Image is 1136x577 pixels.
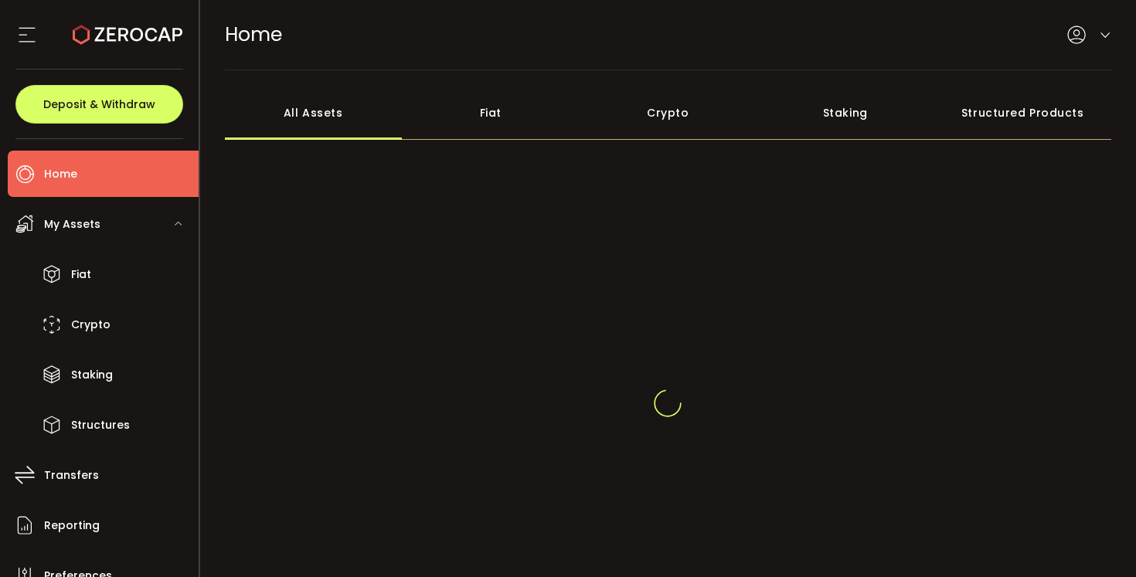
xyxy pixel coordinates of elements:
[225,86,403,140] div: All Assets
[757,86,934,140] div: Staking
[44,213,100,236] span: My Assets
[225,21,282,48] span: Home
[402,86,580,140] div: Fiat
[71,263,91,286] span: Fiat
[44,163,77,185] span: Home
[934,86,1112,140] div: Structured Products
[71,364,113,386] span: Staking
[71,314,111,336] span: Crypto
[43,99,155,110] span: Deposit & Withdraw
[580,86,757,140] div: Crypto
[71,414,130,436] span: Structures
[15,85,183,124] button: Deposit & Withdraw
[44,514,100,537] span: Reporting
[44,464,99,487] span: Transfers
